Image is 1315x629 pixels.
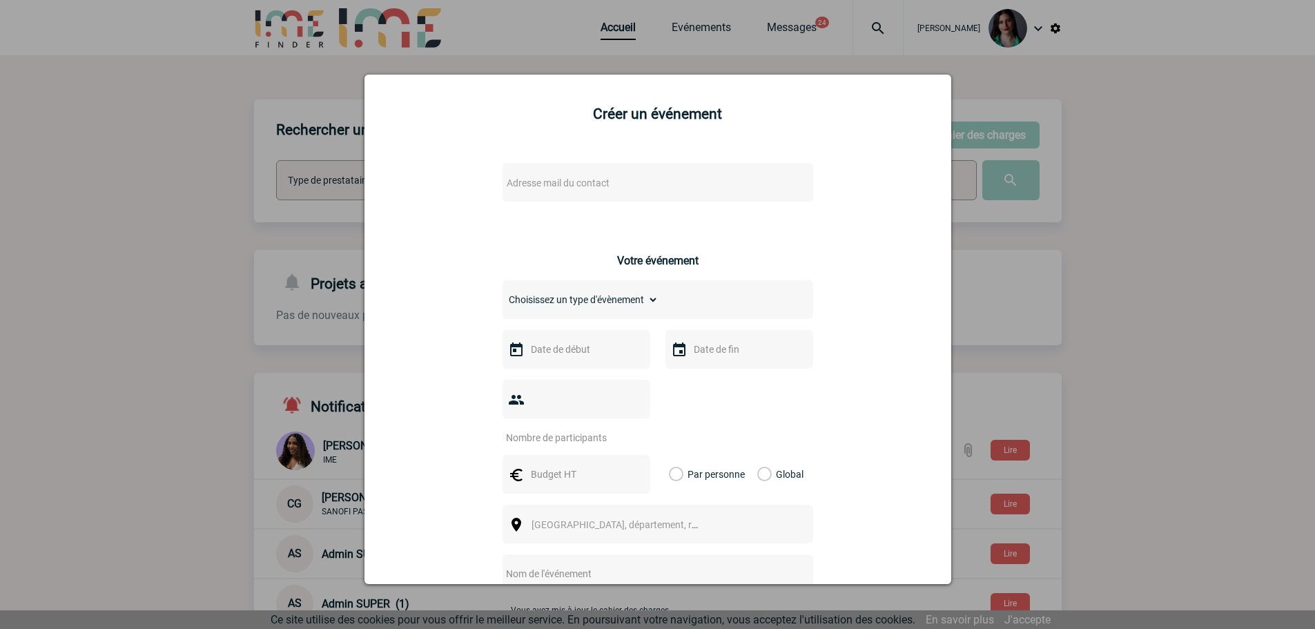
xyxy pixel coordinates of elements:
input: Nombre de participants [503,429,632,447]
span: [GEOGRAPHIC_DATA], département, région... [532,519,723,530]
h3: Votre événement [617,254,699,267]
input: Nom de l'événement [503,565,777,583]
input: Date de fin [690,340,786,358]
input: Date de début [527,340,623,358]
span: Adresse mail du contact [507,177,610,188]
h2: Créer un événement [382,106,934,122]
input: Budget HT [527,465,623,483]
label: Par personne [669,455,684,494]
label: Global [757,455,766,494]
